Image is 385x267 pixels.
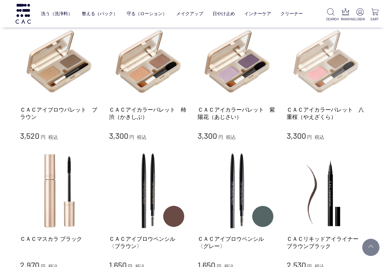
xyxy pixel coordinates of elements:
[307,134,312,140] span: 円
[137,134,147,140] span: 税込
[127,6,167,21] a: 守る（ローション）
[198,152,276,230] img: ＣＡＣアイブロウペンシル 〈グレー〉
[109,235,188,250] a: ＣＡＣアイブロウペンシル 〈ブラウン〉
[287,235,365,250] a: ＣＡＣリキッドアイライナー ブラウンブラック
[315,134,324,140] span: 税込
[20,22,99,101] img: ＣＡＣアイブロウパレット ブラウン
[20,131,39,141] span: 3,520
[198,106,276,121] a: ＣＡＣアイカラーパレット 紫陽花（あじさい）
[82,6,118,21] a: 整える（パック）
[109,106,188,121] a: ＣＡＣアイカラーパレット 柿渋（かきしぶ）
[176,6,203,21] a: メイクアップ
[280,6,303,21] a: クリーナー
[341,8,350,22] a: RANKING
[326,17,335,22] p: SEARCH
[129,134,134,140] span: 円
[326,8,335,22] a: SEARCH
[287,106,365,121] a: ＣＡＣアイカラーパレット 八重桜（やえざくら）
[48,134,58,140] span: 税込
[287,152,365,230] img: ＣＡＣリキッドアイライナー ブラウンブラック
[20,235,99,243] a: ＣＡＣマスカラ ブラック
[355,17,365,22] p: LOGIN
[109,152,188,230] img: ＣＡＣアイブロウペンシル 〈ブラウン〉
[355,8,365,22] a: LOGIN
[226,134,236,140] span: 税込
[213,6,235,21] a: 日やけ止め
[341,17,350,22] p: RANKING
[370,17,379,22] p: CART
[109,22,188,101] img: ＣＡＣアイカラーパレット 柿渋（かきしぶ）
[14,4,32,23] img: logo
[287,131,306,141] span: 3,300
[370,8,379,22] a: CART
[198,235,276,250] a: ＣＡＣアイブロウペンシル 〈グレー〉
[198,22,276,101] img: ＣＡＣアイカラーパレット 紫陽花（あじさい）
[41,6,72,21] a: 洗う（洗浄料）
[198,131,217,141] span: 3,300
[20,106,99,121] a: ＣＡＣアイブロウパレット ブラウン
[244,6,271,21] a: インナーケア
[109,131,128,141] span: 3,300
[218,134,223,140] span: 円
[20,152,99,230] img: ＣＡＣマスカラ ブラック
[287,22,365,101] img: ＣＡＣアイカラーパレット 八重桜（やえざくら）
[41,134,46,140] span: 円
